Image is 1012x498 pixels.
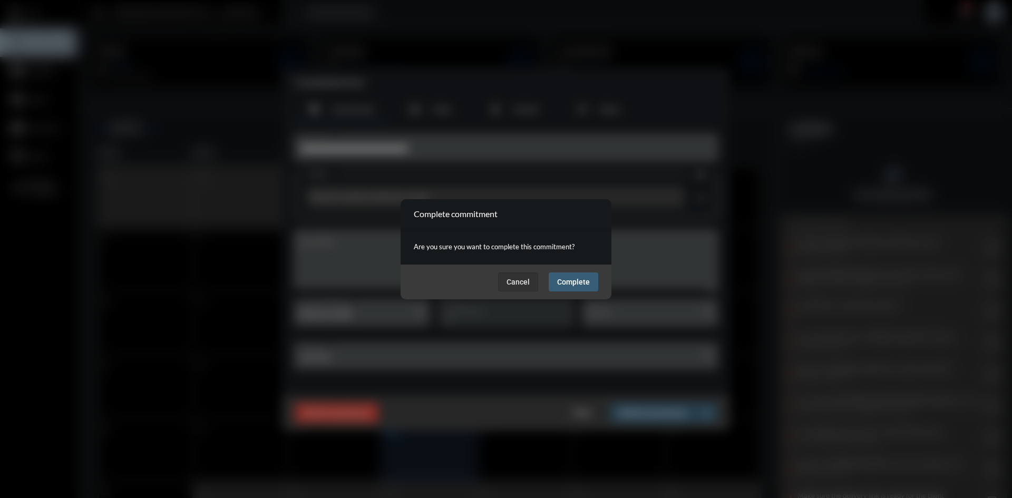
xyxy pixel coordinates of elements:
span: Complete [557,278,590,286]
h2: Complete commitment [414,209,498,219]
span: Cancel [507,278,530,286]
button: Cancel [498,272,538,291]
p: Are you sure you want to complete this commitment? [414,239,598,254]
button: Complete [549,272,598,291]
